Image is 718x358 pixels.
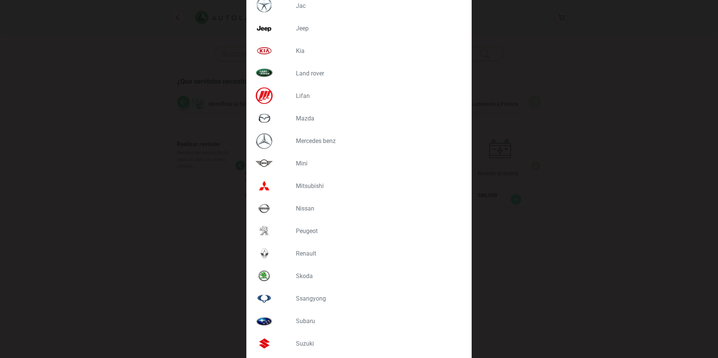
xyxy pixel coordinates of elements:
[256,268,273,284] img: SKODA
[296,137,457,144] p: MERCEDES BENZ
[296,25,457,32] p: JEEP
[296,70,457,77] p: LAND ROVER
[256,20,273,36] img: JEEP
[256,245,273,262] img: RENAULT
[296,160,457,167] p: MINI
[296,205,457,212] p: NISSAN
[256,290,273,307] img: SSANGYONG
[296,92,457,99] p: LIFAN
[296,115,457,122] p: MAZDA
[256,200,273,217] img: NISSAN
[256,177,273,194] img: MITSUBISHI
[256,42,273,59] img: KIA
[296,47,457,54] p: KIA
[256,335,273,352] img: SUZUKI
[296,250,457,257] p: RENAULT
[256,87,273,104] img: LIFAN
[256,223,273,239] img: PEUGEOT
[256,65,273,81] img: LAND ROVER
[256,132,273,149] img: MERCEDES BENZ
[296,317,457,325] p: SUBARU
[296,182,457,190] p: MITSUBISHI
[296,295,457,302] p: SSANGYONG
[256,155,273,171] img: MINI
[256,313,273,329] img: SUBARU
[296,340,457,347] p: SUZUKI
[296,2,457,9] p: JAC
[296,272,457,280] p: SKODA
[296,227,457,235] p: PEUGEOT
[256,110,273,126] img: MAZDA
